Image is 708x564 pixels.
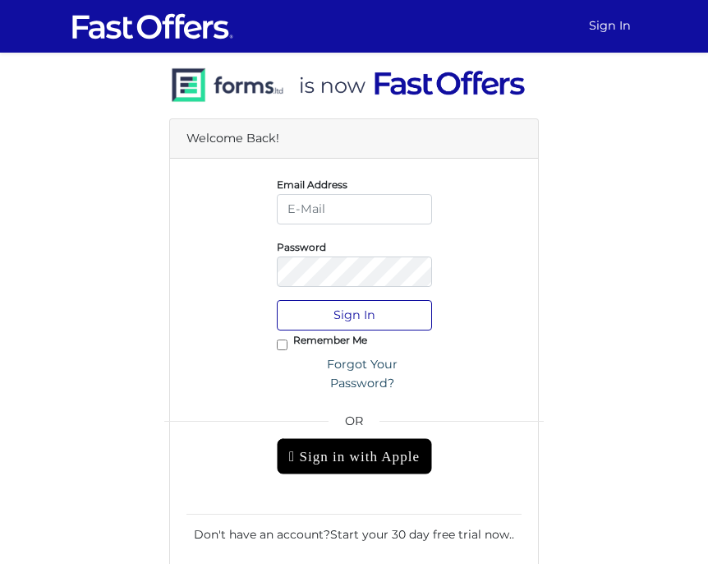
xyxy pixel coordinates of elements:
label: Password [277,245,326,249]
a: Forgot Your Password? [293,349,432,399]
input: E-Mail [277,194,432,224]
div: Don't have an account? . [186,514,522,543]
div: Sign in with Apple [277,438,432,474]
a: Start your 30 day free trial now. [330,527,512,542]
a: Sign In [582,10,637,42]
label: Email Address [277,183,347,187]
div: Welcome Back! [170,119,538,159]
span: OR [277,412,432,438]
label: Remember Me [293,338,367,342]
button: Sign In [277,300,432,331]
